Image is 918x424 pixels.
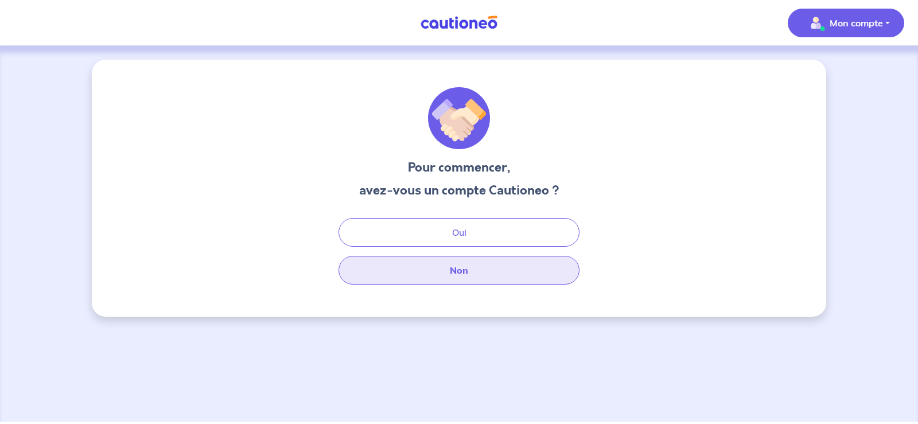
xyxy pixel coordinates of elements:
[416,15,502,30] img: Cautioneo
[807,14,825,32] img: illu_account_valid_menu.svg
[830,16,883,30] p: Mon compte
[339,218,579,247] button: Oui
[428,87,490,149] img: illu_welcome.svg
[788,9,904,37] button: illu_account_valid_menu.svgMon compte
[359,181,559,200] h3: avez-vous un compte Cautioneo ?
[359,158,559,177] h3: Pour commencer,
[339,256,579,285] button: Non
